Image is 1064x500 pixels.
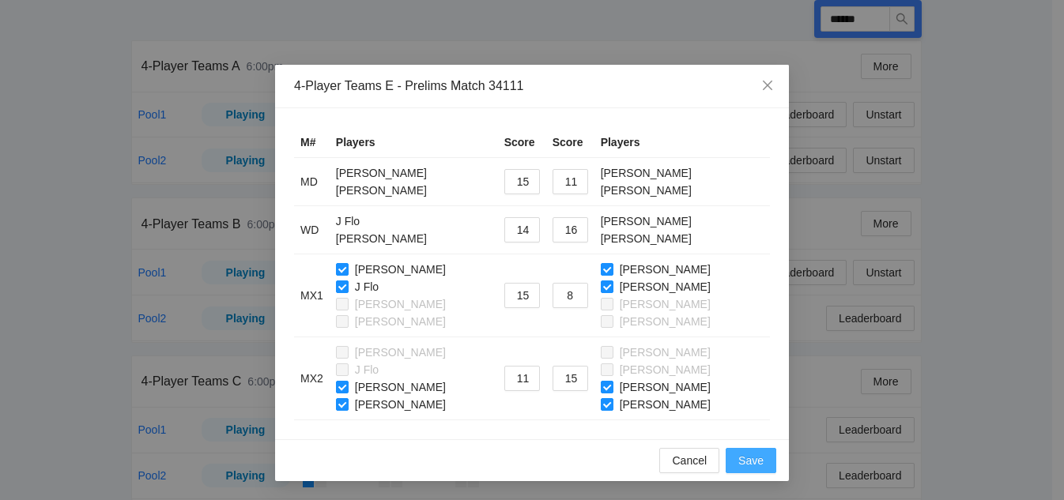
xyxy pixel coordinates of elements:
[738,452,764,469] span: Save
[672,452,707,469] span: Cancel
[553,169,588,194] button: 11
[594,127,770,158] td: Players
[336,164,492,182] div: [PERSON_NAME]
[601,164,764,182] div: [PERSON_NAME]
[553,283,588,308] button: 8
[294,127,330,158] td: M#
[546,127,594,158] td: Score
[601,230,764,247] div: [PERSON_NAME]
[613,396,717,413] span: [PERSON_NAME]
[613,295,717,313] span: [PERSON_NAME]
[349,313,452,330] span: [PERSON_NAME]
[330,127,498,158] td: Players
[349,361,385,378] span: J Flo
[613,378,717,396] span: [PERSON_NAME]
[336,182,492,199] div: [PERSON_NAME]
[294,158,330,206] td: MD
[504,217,540,242] button: 14
[613,344,717,361] span: [PERSON_NAME]
[498,127,546,158] td: Score
[601,182,764,199] div: [PERSON_NAME]
[613,313,717,330] span: [PERSON_NAME]
[349,344,452,361] span: [PERSON_NAME]
[726,448,776,473] button: Save
[659,448,719,473] button: Cancel
[336,212,492,230] div: J Flo
[504,366,540,391] button: 11
[746,65,789,107] button: Close
[294,77,770,95] div: 4-Player Teams E - Prelims Match 34111
[294,337,330,420] td: MX2
[349,261,452,278] span: [PERSON_NAME]
[613,261,717,278] span: [PERSON_NAME]
[553,366,588,391] button: 15
[613,278,717,295] span: [PERSON_NAME]
[294,206,330,254] td: WD
[504,283,540,308] button: 15
[349,378,452,396] span: [PERSON_NAME]
[553,217,588,242] button: 16
[613,361,717,378] span: [PERSON_NAME]
[294,254,330,337] td: MX1
[349,396,452,413] span: [PERSON_NAME]
[336,230,492,247] div: [PERSON_NAME]
[761,79,774,92] span: close
[504,169,540,194] button: 15
[349,278,385,295] span: J Flo
[601,212,764,230] div: [PERSON_NAME]
[349,295,452,313] span: [PERSON_NAME]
